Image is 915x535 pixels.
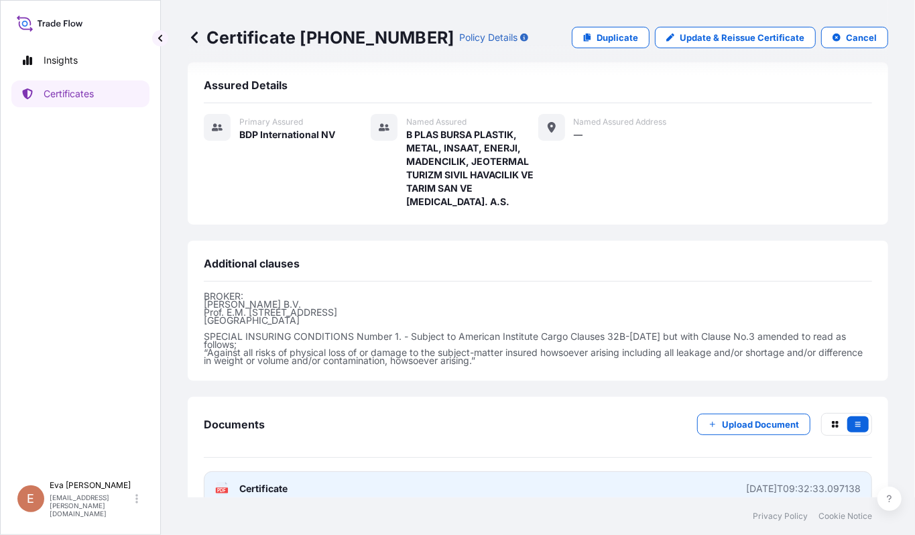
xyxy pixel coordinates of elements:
[846,31,877,44] p: Cancel
[753,511,808,522] a: Privacy Policy
[697,414,810,435] button: Upload Document
[204,292,872,365] p: BROKER: [PERSON_NAME] B.V. Prof. E.M. [STREET_ADDRESS] [GEOGRAPHIC_DATA] SPECIAL INSURING CONDITI...
[680,31,804,44] p: Update & Reissue Certificate
[406,128,538,209] span: B PLAS BURSA PLASTIK, METAL, INSAAT, ENERJI, MADENCILIK, JEOTERMAL TURIZM SIVIL HAVACILIK VE TARI...
[204,471,872,506] a: PDFCertificate[DATE]T09:32:33.097138
[44,87,94,101] p: Certificates
[11,47,149,74] a: Insights
[574,128,583,141] span: —
[11,80,149,107] a: Certificates
[746,482,861,495] div: [DATE]T09:32:33.097138
[722,418,799,431] p: Upload Document
[655,27,816,48] a: Update & Reissue Certificate
[204,257,300,270] span: Additional clauses
[50,480,133,491] p: Eva [PERSON_NAME]
[188,27,454,48] p: Certificate [PHONE_NUMBER]
[27,492,35,506] span: E
[572,27,650,48] a: Duplicate
[597,31,638,44] p: Duplicate
[239,128,335,141] span: BDP International NV
[239,117,303,127] span: Primary assured
[459,31,517,44] p: Policy Details
[574,117,667,127] span: Named Assured Address
[44,54,78,67] p: Insights
[821,27,888,48] button: Cancel
[204,78,288,92] span: Assured Details
[218,488,227,493] text: PDF
[818,511,872,522] a: Cookie Notice
[204,418,265,431] span: Documents
[50,493,133,518] p: [EMAIL_ADDRESS][PERSON_NAME][DOMAIN_NAME]
[239,482,288,495] span: Certificate
[406,117,467,127] span: Named Assured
